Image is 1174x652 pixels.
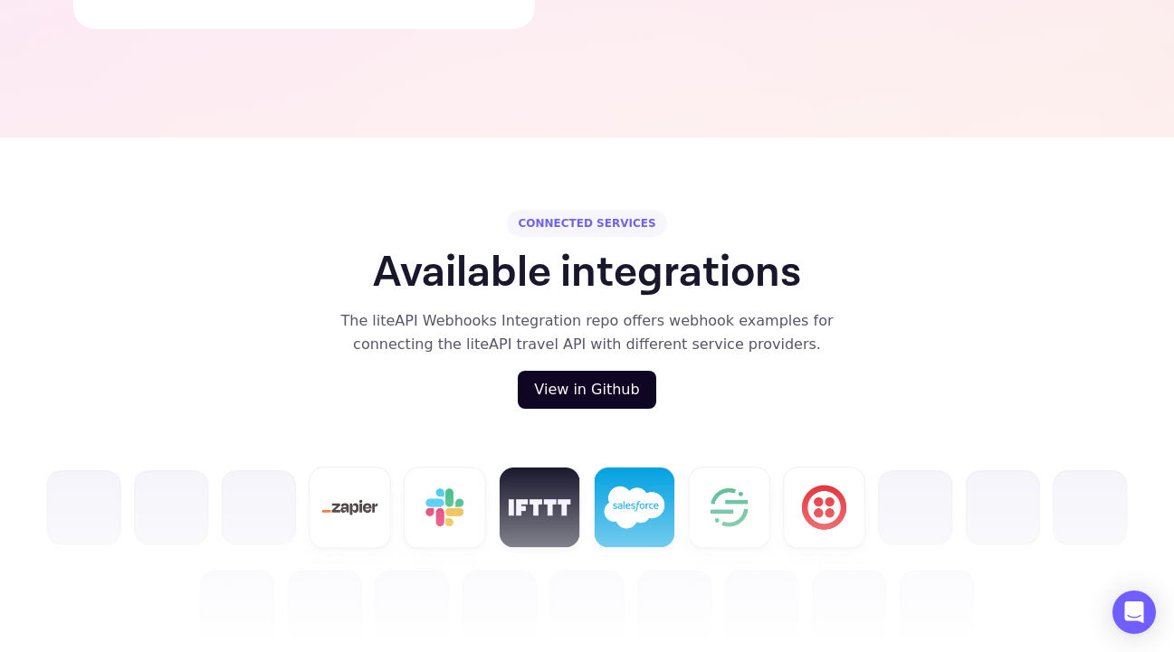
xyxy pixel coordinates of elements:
div: CONNECTED SERVICES [507,210,666,237]
button: View in Github [518,371,655,409]
img: Integrations [29,467,1145,645]
a: register [518,371,655,409]
h1: Available integrations [373,251,801,295]
div: Open Intercom Messenger [1112,591,1156,634]
div: The liteAPI Webhooks Integration repo offers webhook examples for connecting the liteAPI travel A... [340,309,835,356]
